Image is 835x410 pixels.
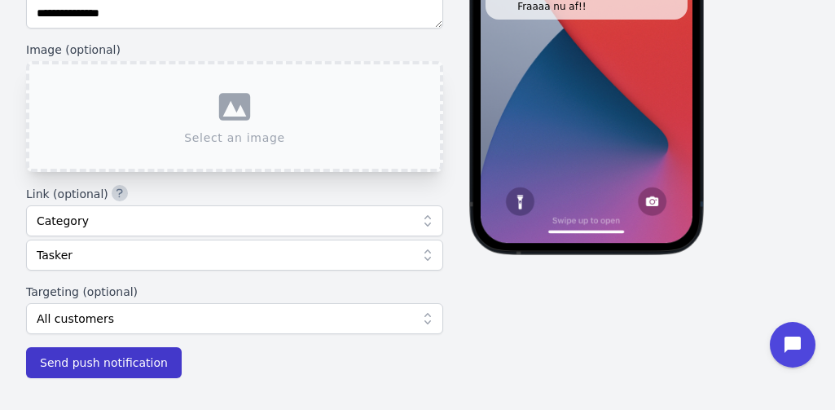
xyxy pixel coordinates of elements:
button: Link (optional) [112,185,128,201]
div: Category [37,213,415,229]
label: Link (optional) [26,185,443,202]
span: Send push notification [40,355,168,371]
label: Targeting (optional) [26,284,443,300]
label: Image (optional) [26,42,443,58]
button: Send push notification [26,347,182,378]
button: Select an image [26,61,443,172]
div: All customers [37,311,415,327]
